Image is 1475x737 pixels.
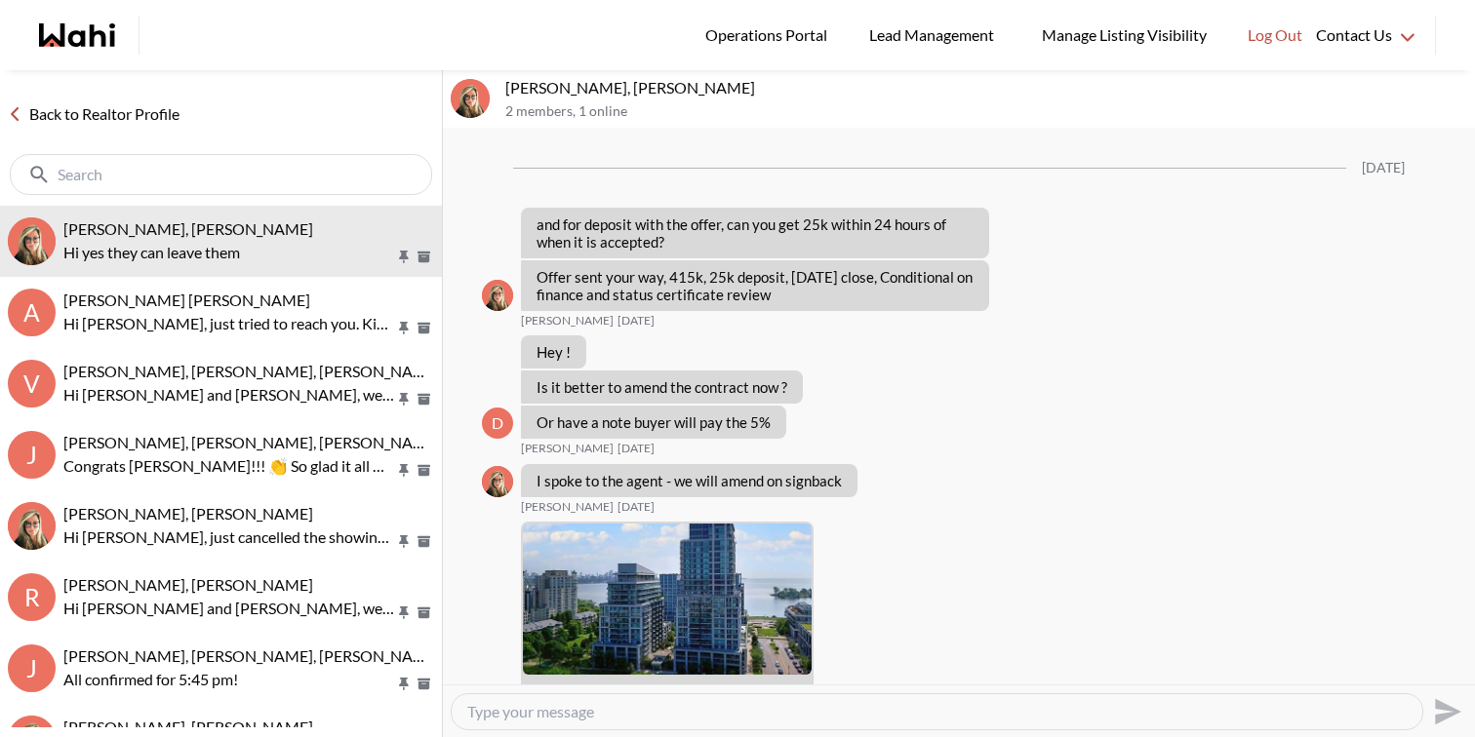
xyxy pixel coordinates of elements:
[521,499,614,515] span: [PERSON_NAME]
[414,604,434,621] button: Archive
[467,702,1407,721] textarea: Type your message
[482,280,513,311] img: B
[505,103,1467,120] p: 2 members , 1 online
[8,502,56,550] img: D
[8,502,56,550] div: Dileep K, Barb
[63,525,395,549] p: Hi [PERSON_NAME], just cancelled the showing for [DATE] as requested. Totally understand and just...
[8,644,56,692] div: J
[8,289,56,336] div: A
[505,78,1467,97] p: [PERSON_NAME], [PERSON_NAME]
[39,23,115,47] a: Wahi homepage
[8,360,56,407] div: V
[395,320,413,336] button: Pin
[523,524,812,675] img: 2121 Lake Shore Blvd #1203, Toronto, ON: Get $4.4K Cashback | Wahi
[705,22,834,48] span: Operations Portal
[482,407,513,439] div: D
[63,718,313,736] span: [PERSON_NAME], [PERSON_NAME]
[537,413,771,431] p: Or have a note buyer will pay the 5%
[8,217,56,265] div: David Rodriguez, Barbara
[58,165,388,184] input: Search
[414,462,434,479] button: Archive
[63,219,313,238] span: [PERSON_NAME], [PERSON_NAME]
[414,676,434,692] button: Archive
[869,22,1001,48] span: Lead Management
[395,533,413,550] button: Pin
[395,391,413,407] button: Pin
[414,533,434,550] button: Archive
[63,312,395,335] p: Hi [PERSON_NAME], just tried to reach you. Kindly complete the ID verification so we can send you...
[537,472,842,489] p: I spoke to the agent - we will amend on signback
[8,573,56,621] div: R
[63,291,310,309] span: [PERSON_NAME] [PERSON_NAME]
[414,320,434,336] button: Archive
[451,79,490,118] img: D
[63,454,395,478] p: Congrats [PERSON_NAME]!!! 👏 So glad it all worked out. Enjoy your new home.
[482,280,513,311] div: Barbara Funt
[537,343,571,361] p: Hey !
[482,466,513,497] img: B
[63,504,313,523] span: [PERSON_NAME], [PERSON_NAME]
[63,597,395,620] p: Hi [PERSON_NAME] and [PERSON_NAME], we hope you enjoyed your showings! Did the properties meet yo...
[618,441,655,456] time: 2025-08-28T00:18:01.388Z
[1362,160,1405,176] div: [DATE]
[618,313,655,329] time: 2025-08-27T23:17:36.220Z
[63,383,395,407] p: Hi [PERSON_NAME] and [PERSON_NAME], we hope you enjoyed your showings! Did the properties meet yo...
[414,249,434,265] button: Archive
[8,431,56,479] div: J
[8,217,56,265] img: D
[1423,689,1467,733] button: Send
[521,441,614,456] span: [PERSON_NAME]
[395,462,413,479] button: Pin
[63,668,395,691] p: All confirmed for 5:45 pm!
[63,241,395,264] p: Hi yes they can leave them
[395,604,413,621] button: Pin
[395,676,413,692] button: Pin
[537,268,974,303] p: Offer sent your way, 415k, 25k deposit, [DATE] close, Conditional on finance and status certifica...
[451,79,490,118] div: David Rodriguez, Barbara
[1248,22,1302,48] span: Log Out
[537,215,974,251] p: and for deposit with the offer, can you get 25k within 24 hours of when it is accepted?
[1036,22,1213,48] span: Manage Listing Visibility
[521,313,614,329] span: [PERSON_NAME]
[395,249,413,265] button: Pin
[63,575,313,594] span: [PERSON_NAME], [PERSON_NAME]
[618,499,655,515] time: 2025-08-28T01:10:10.143Z
[63,646,697,665] span: [PERSON_NAME], [PERSON_NAME], [PERSON_NAME], [PERSON_NAME], [PERSON_NAME]
[414,391,434,407] button: Archive
[63,433,441,451] span: [PERSON_NAME], [PERSON_NAME], [PERSON_NAME]
[63,362,441,380] span: [PERSON_NAME], [PERSON_NAME], [PERSON_NAME]
[482,466,513,497] div: Barbara Funt
[537,378,787,396] p: Is it better to amend the contract now ?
